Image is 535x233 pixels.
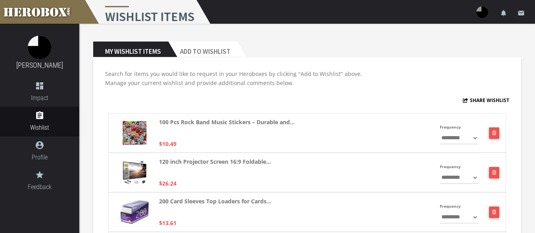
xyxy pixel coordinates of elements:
[500,9,507,17] i: notifications
[123,121,147,145] img: 917VfZyr1FL._AC_UL320_.jpg
[440,123,461,132] label: Frequency
[16,61,63,69] a: [PERSON_NAME]
[28,36,52,59] img: image
[159,218,176,227] p: $13.61
[463,96,510,105] button: Share Wishlist
[440,202,461,211] label: Frequency
[93,42,168,57] h2: My Wishlist Items
[440,162,461,171] label: Frequency
[123,161,146,184] img: 81lKMedjwaS._AC_UL320_.jpg
[121,200,149,224] img: 71b5A1OwTGL._AC_UL320_.jpg
[476,6,488,18] img: user-image
[159,157,271,166] strong: 120 inch Projector Screen 16:9 Foldable...
[159,179,176,188] p: $26.24
[105,69,509,87] p: Search for items you would like to request in your Heroboxes by clicking "Add to Wishlist" above....
[35,111,44,120] i: assignment
[159,117,295,127] strong: 100 Pcs Rock Band Music Stickers – Durable and...
[159,197,271,206] strong: 200 Card Sleeves Top Loaders for Cards...
[159,139,176,148] p: $10.49
[518,9,525,17] i: email
[168,42,238,57] h2: Add to Wishlist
